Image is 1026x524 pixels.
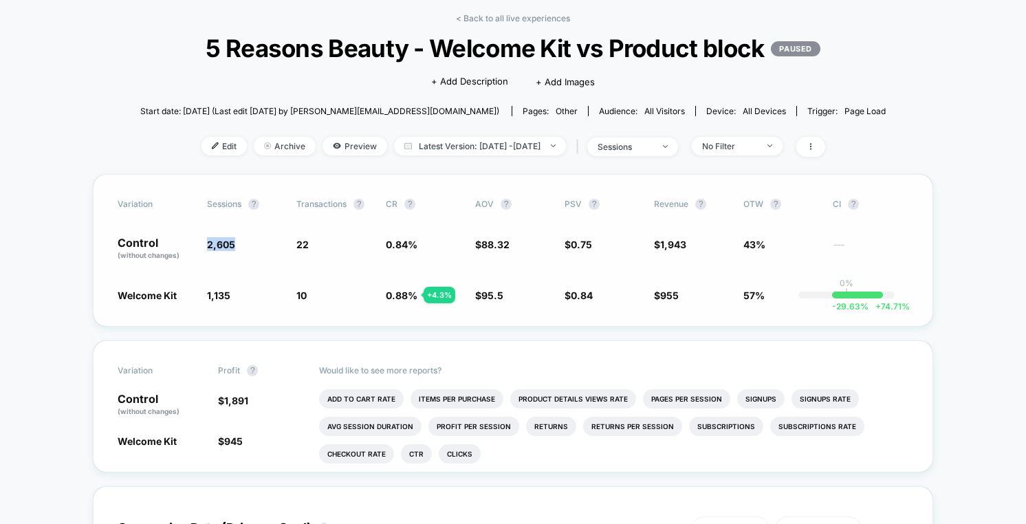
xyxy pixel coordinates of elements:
[118,199,193,210] span: Variation
[247,365,258,376] button: ?
[475,199,494,209] span: AOV
[737,389,785,408] li: Signups
[431,75,508,89] span: + Add Description
[323,137,387,155] span: Preview
[212,142,219,149] img: edit
[869,301,910,312] span: 74.71 %
[353,199,364,210] button: ?
[598,142,653,152] div: sessions
[523,106,578,116] div: Pages:
[571,239,592,250] span: 0.75
[118,365,193,376] span: Variation
[118,393,204,417] p: Control
[248,199,259,210] button: ?
[833,199,908,210] span: CI
[654,239,686,250] span: $
[224,435,243,447] span: 945
[501,199,512,210] button: ?
[254,137,316,155] span: Archive
[663,145,668,148] img: end
[660,290,679,301] span: 955
[207,199,241,209] span: Sessions
[118,251,179,259] span: (without changes)
[319,389,404,408] li: Add To Cart Rate
[386,199,397,209] span: CR
[411,389,503,408] li: Items Per Purchase
[571,290,593,301] span: 0.84
[404,199,415,210] button: ?
[118,290,177,301] span: Welcome Kit
[875,301,881,312] span: +
[401,444,432,463] li: Ctr
[807,106,886,116] div: Trigger:
[404,142,412,149] img: calendar
[201,137,247,155] span: Edit
[644,106,685,116] span: All Visitors
[565,290,593,301] span: $
[264,142,271,149] img: end
[218,395,248,406] span: $
[770,417,864,436] li: Subscriptions Rate
[695,106,796,116] span: Device:
[475,290,503,301] span: $
[118,435,177,447] span: Welcome Kit
[536,76,595,87] span: + Add Images
[456,13,570,23] a: < Back to all live experiences
[660,239,686,250] span: 1,943
[556,106,578,116] span: other
[207,290,230,301] span: 1,135
[770,199,781,210] button: ?
[743,239,765,250] span: 43%
[565,199,582,209] span: PSV
[319,365,909,375] p: Would like to see more reports?
[218,365,240,375] span: Profit
[218,435,243,447] span: $
[526,417,576,436] li: Returns
[589,199,600,210] button: ?
[319,417,422,436] li: Avg Session Duration
[424,287,455,303] div: + 4.3 %
[510,389,636,408] li: Product Details Views Rate
[767,144,772,147] img: end
[118,237,193,261] p: Control
[177,34,848,63] span: 5 Reasons Beauty - Welcome Kit vs Product block
[848,199,859,210] button: ?
[792,389,859,408] li: Signups Rate
[695,199,706,210] button: ?
[481,239,510,250] span: 88.32
[428,417,519,436] li: Profit Per Session
[224,395,248,406] span: 1,891
[386,239,417,250] span: 0.84 %
[771,41,820,56] p: PAUSED
[743,106,786,116] span: all devices
[583,417,682,436] li: Returns Per Session
[565,239,592,250] span: $
[573,137,587,157] span: |
[643,389,730,408] li: Pages Per Session
[319,444,394,463] li: Checkout Rate
[599,106,685,116] div: Audience:
[475,239,510,250] span: $
[702,141,757,151] div: No Filter
[833,241,908,261] span: ---
[296,199,347,209] span: Transactions
[394,137,566,155] span: Latest Version: [DATE] - [DATE]
[654,290,679,301] span: $
[118,407,179,415] span: (without changes)
[844,106,886,116] span: Page Load
[207,239,235,250] span: 2,605
[481,290,503,301] span: 95.5
[840,278,853,288] p: 0%
[296,290,307,301] span: 10
[140,106,499,116] span: Start date: [DATE] (Last edit [DATE] by [PERSON_NAME][EMAIL_ADDRESS][DOMAIN_NAME])
[845,288,848,298] p: |
[832,301,869,312] span: -29.63 %
[743,199,819,210] span: OTW
[743,290,765,301] span: 57%
[296,239,309,250] span: 22
[439,444,481,463] li: Clicks
[386,290,417,301] span: 0.88 %
[551,144,556,147] img: end
[654,199,688,209] span: Revenue
[689,417,763,436] li: Subscriptions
